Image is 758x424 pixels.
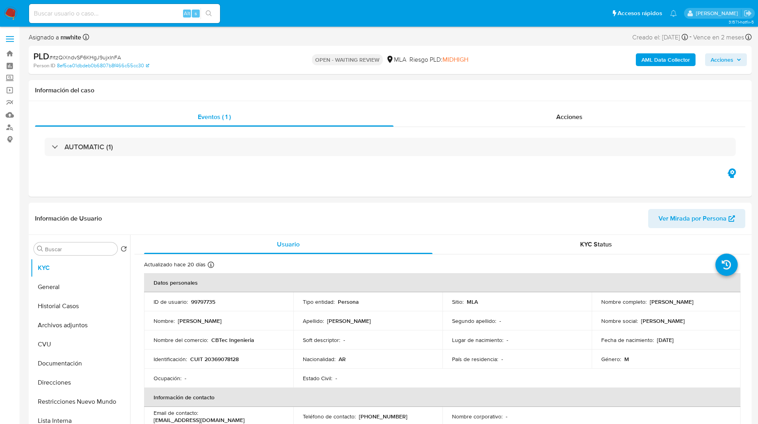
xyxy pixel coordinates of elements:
[31,297,130,316] button: Historial Casos
[211,336,254,344] p: CBTec Ingenieria
[303,413,356,420] p: Teléfono de contacto :
[144,273,740,292] th: Datos personales
[31,258,130,277] button: KYC
[31,335,130,354] button: CVU
[303,317,324,324] p: Apellido :
[277,240,300,249] span: Usuario
[499,317,501,324] p: -
[190,356,239,363] p: CUIT 20369078128
[501,356,503,363] p: -
[601,298,647,305] p: Nombre completo :
[59,33,81,42] b: mwhite
[154,416,245,424] p: [EMAIL_ADDRESS][DOMAIN_NAME]
[49,53,121,61] span: # rtzQiXndvSF6KHgJ9ujxInFA
[154,336,208,344] p: Nombre del comercio :
[29,33,81,42] span: Asignado a
[507,336,508,344] p: -
[452,298,464,305] p: Sitio :
[670,10,677,17] a: Notificaciones
[303,298,335,305] p: Tipo entidad :
[338,298,359,305] p: Persona
[33,62,55,69] b: Person ID
[467,298,478,305] p: MLA
[409,55,468,64] span: Riesgo PLD:
[506,413,507,420] p: -
[64,143,113,151] h3: AUTOMATIC (1)
[33,50,49,63] b: PLD
[648,209,745,228] button: Ver Mirada por Persona
[303,375,332,382] p: Estado Civil :
[312,54,383,65] p: OPEN - WAITING REVIEW
[154,409,198,416] p: Email de contacto :
[31,316,130,335] button: Archivos adjuntos
[618,9,662,18] span: Accesos rápidos
[144,388,740,407] th: Información de contacto
[45,246,114,253] input: Buscar
[185,375,186,382] p: -
[452,413,503,420] p: Nombre corporativo :
[657,336,674,344] p: [DATE]
[303,336,340,344] p: Soft descriptor :
[601,336,654,344] p: Fecha de nacimiento :
[386,55,406,64] div: MLA
[632,32,688,43] div: Creado el: [DATE]
[191,298,215,305] p: 99797735
[37,246,43,252] button: Buscar
[31,354,130,373] button: Documentación
[705,53,747,66] button: Acciones
[696,10,741,17] p: matiasagustin.white@mercadolibre.com
[121,246,127,254] button: Volver al orden por defecto
[154,375,181,382] p: Ocupación :
[601,356,621,363] p: Género :
[35,215,102,223] h1: Información de Usuario
[659,209,727,228] span: Ver Mirada por Persona
[31,277,130,297] button: General
[184,10,190,17] span: Alt
[45,138,736,156] div: AUTOMATIC (1)
[744,9,752,18] a: Salir
[452,317,496,324] p: Segundo apellido :
[641,53,690,66] b: AML Data Collector
[154,356,187,363] p: Identificación :
[339,356,346,363] p: AR
[303,356,335,363] p: Nacionalidad :
[154,317,175,324] p: Nombre :
[452,336,503,344] p: Lugar de nacimiento :
[711,53,733,66] span: Acciones
[335,375,337,382] p: -
[201,8,217,19] button: search-icon
[650,298,694,305] p: [PERSON_NAME]
[343,336,345,344] p: -
[641,317,685,324] p: [PERSON_NAME]
[580,240,612,249] span: KYC Status
[327,317,371,324] p: [PERSON_NAME]
[556,112,583,121] span: Acciones
[442,55,468,64] span: MIDHIGH
[178,317,222,324] p: [PERSON_NAME]
[198,112,231,121] span: Eventos ( 1 )
[601,317,638,324] p: Nombre social :
[29,8,220,19] input: Buscar usuario o caso...
[624,356,629,363] p: M
[195,10,197,17] span: s
[636,53,696,66] button: AML Data Collector
[35,86,745,94] h1: Información del caso
[31,392,130,411] button: Restricciones Nuevo Mundo
[144,261,206,268] p: Actualizado hace 20 días
[154,298,188,305] p: ID de usuario :
[359,413,407,420] p: [PHONE_NUMBER]
[452,356,498,363] p: País de residencia :
[690,32,692,43] span: -
[57,62,149,69] a: 8ef5ca01dbdeb0b6807b8f466c55cc30
[31,373,130,392] button: Direcciones
[693,33,744,42] span: Vence en 2 meses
